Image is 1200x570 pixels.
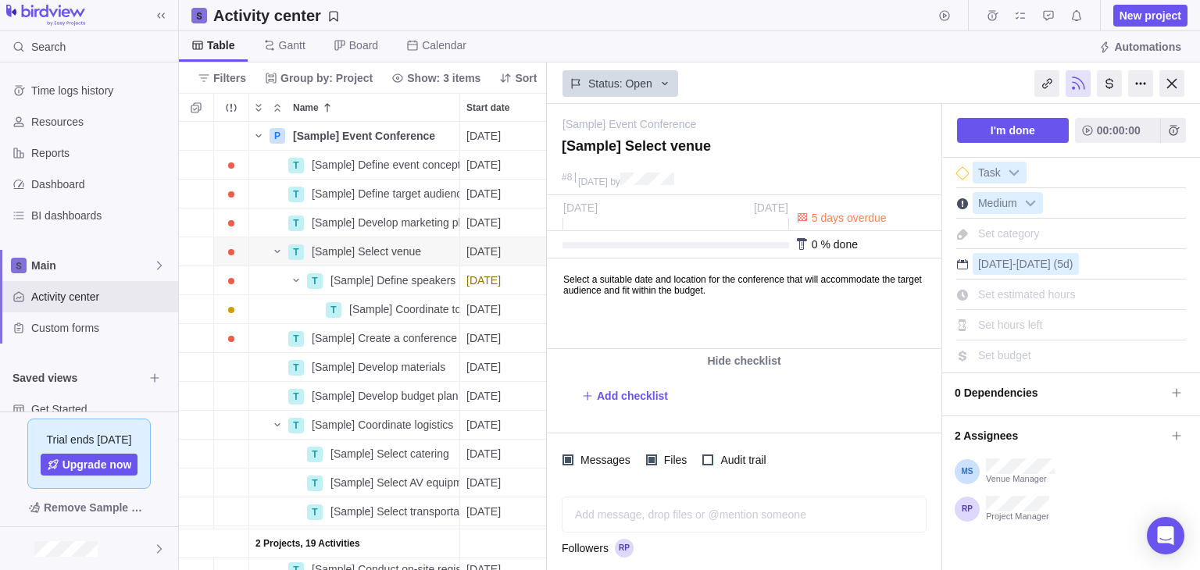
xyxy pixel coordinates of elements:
span: Set estimated hours [978,288,1076,301]
span: Trial ends [DATE] [47,432,132,447]
div: Trouble indication [214,295,249,324]
div: Name [249,237,460,266]
span: Activity center [31,289,172,305]
span: Expand [249,97,268,119]
div: Name [249,324,460,353]
div: This is a milestone [956,167,969,180]
span: Board [349,37,378,53]
div: Trouble indication [214,411,249,440]
span: [Sample] Define target audience [312,186,459,201]
div: Hide checklist [547,349,941,372]
a: [Sample] Event Conference [562,116,696,132]
div: Name [249,353,460,382]
span: [DATE] [466,128,501,144]
div: [Sample] Coordinate logistics [305,411,459,439]
span: [Sample] Develop marketing plan [312,215,459,230]
div: T [288,418,304,433]
div: Name [249,295,460,324]
span: Show: 3 items [407,70,480,86]
span: 00:00:00 [1075,118,1160,143]
div: Unfollow [1066,70,1091,97]
div: Trouble indication [214,468,249,497]
span: Remove Sample Data [12,495,166,520]
div: [Sample] Create a conference program [305,324,459,352]
div: Name [287,94,459,121]
div: Trouble indication [214,324,249,353]
div: Trouble indication [214,237,249,266]
span: [DATE] [1016,258,1051,270]
div: Start date [460,526,554,555]
div: T [288,158,304,173]
div: T [288,360,304,376]
div: Start date [460,94,553,121]
div: Start date [460,440,554,468]
span: New project [1120,8,1181,23]
div: Start date [460,529,554,558]
span: Set budget [978,349,1031,362]
div: Trouble indication [214,208,249,237]
span: I'm done [991,121,1035,140]
span: Upgrade now [62,457,132,472]
span: [DATE] [466,215,501,230]
div: Trouble indication [214,122,249,151]
span: [DATE] [978,258,1012,270]
div: highlight [460,266,553,294]
span: 00:00:00 [1097,121,1141,140]
div: 2 Projects, 19 Activities [249,529,459,558]
span: Browse views [144,367,166,389]
span: Main [31,258,153,273]
div: Name [249,440,460,468]
div: T [288,331,304,347]
span: Start timer [934,5,955,27]
div: T [288,389,304,404]
div: T [288,244,304,260]
div: [Sample] Event Conference [287,122,459,150]
div: Start date [460,382,554,411]
span: 5 days overdue [812,212,887,224]
div: Trouble indication [214,526,249,555]
span: [Sample] Select catering [330,446,449,461]
span: Saved views [12,370,144,386]
div: Start date [460,497,554,526]
div: T [307,504,323,520]
span: Audit trail [713,449,769,471]
div: Copy link [1034,70,1059,97]
span: Reports [31,145,172,161]
span: [Sample] Define speakers [330,273,455,288]
div: More actions [1128,70,1153,97]
div: T [288,187,304,202]
div: Start date [460,122,554,151]
div: Start date [460,180,554,208]
a: Approval requests [1037,12,1059,24]
div: Medium [973,192,1043,214]
span: Dashboard [31,176,172,192]
div: Trouble indication [214,440,249,468]
span: Task [973,162,1005,184]
span: Sort [515,70,537,86]
span: 2 Assignees [955,422,1166,449]
div: Name [249,151,460,180]
div: Trouble indication [214,529,249,558]
span: (5d) [1054,258,1073,270]
a: My assignments [1009,12,1031,24]
div: T [307,447,323,462]
div: Start date [460,324,554,353]
div: grid [179,122,547,570]
div: #8 [562,173,572,183]
span: Add checklist [597,388,668,404]
div: Name [249,122,460,151]
div: Start date [460,353,554,382]
a: Time logs [981,12,1003,24]
span: My assignments [1009,5,1031,27]
span: [DATE] [466,244,501,259]
span: Status: Open [588,76,652,91]
span: [Sample] Event Conference [293,128,435,144]
span: Project Manager [986,511,1049,522]
div: [Sample] Define event concept [305,151,459,179]
div: [Sample] Coordinate with vendors and sponsors [305,526,459,554]
span: [DATE] [754,201,788,214]
div: [Sample] Coordinate topics with speakers [343,295,459,323]
div: T [288,216,304,231]
div: Name [249,208,460,237]
span: Medium [973,193,1022,215]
